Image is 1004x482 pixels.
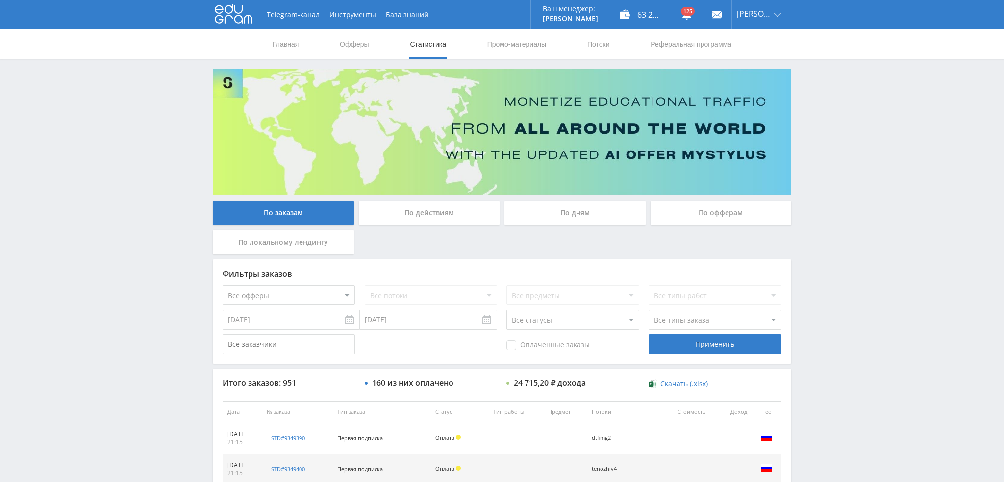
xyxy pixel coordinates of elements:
[213,69,791,195] img: Banner
[213,230,354,254] div: По локальному лендингу
[486,29,547,59] a: Промо-материалы
[649,334,781,354] div: Применить
[737,10,771,18] span: [PERSON_NAME]
[543,5,598,13] p: Ваш менеджер:
[213,201,354,225] div: По заказам
[359,201,500,225] div: По действиям
[506,340,590,350] span: Оплаченные заказы
[651,201,792,225] div: По офферам
[586,29,611,59] a: Потоки
[223,334,355,354] input: Все заказчики
[543,15,598,23] p: [PERSON_NAME]
[339,29,370,59] a: Офферы
[650,29,732,59] a: Реферальная программа
[409,29,447,59] a: Статистика
[272,29,300,59] a: Главная
[223,269,781,278] div: Фильтры заказов
[504,201,646,225] div: По дням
